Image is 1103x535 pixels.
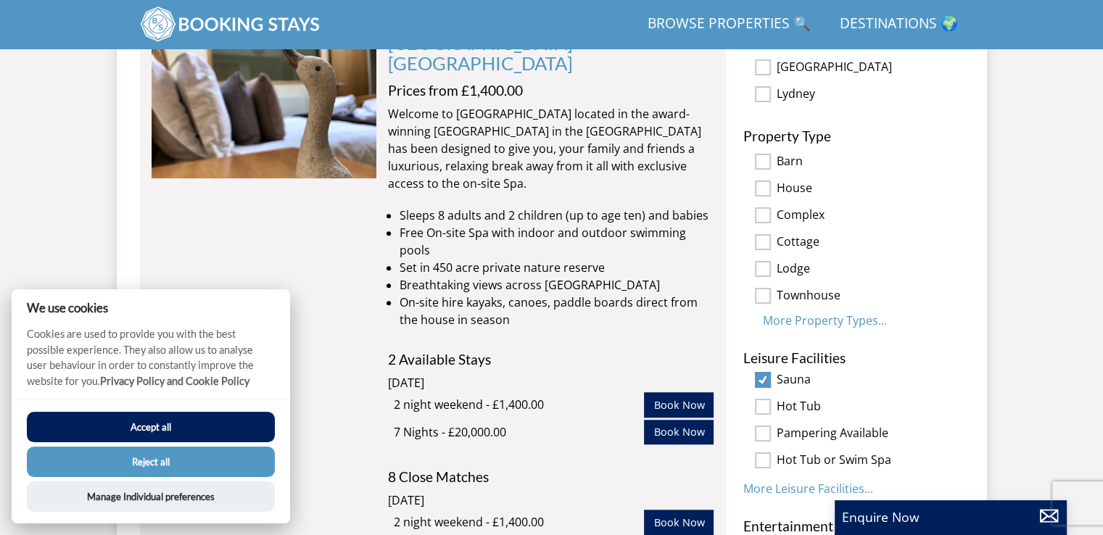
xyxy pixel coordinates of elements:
div: [DATE] [388,492,584,509]
div: 7 Nights - £20,000.00 [394,423,645,441]
label: Complex [777,208,952,224]
div: 2 night weekend - £1,400.00 [394,396,645,413]
h5: Leisure Facilities [743,350,952,365]
a: Browse Properties 🔍 [642,8,817,41]
label: Barn [777,154,952,170]
div: More Property Types... [743,312,952,329]
label: Sauna [777,373,952,389]
div: [DATE] [388,374,584,391]
img: arty_goose_2019.original.jpg [152,33,376,178]
label: Hot Tub or Swim Spa [777,453,952,469]
label: Cottage [777,235,952,251]
h4: 8 Close Matches [388,469,714,484]
label: House [777,181,952,197]
label: [GEOGRAPHIC_DATA] [777,60,952,76]
a: More Leisure Facilities... [743,481,873,497]
div: 2 night weekend - £1,400.00 [394,513,645,531]
li: Free On-site Spa with indoor and outdoor swimming pools [400,224,714,259]
button: Accept all [27,412,275,442]
h5: Entertainment Facilities [743,518,952,534]
a: Destinations 🌍 [834,8,964,41]
h3: Prices from £1,400.00 [388,83,714,98]
h4: 2 Available Stays [388,352,714,367]
a: Privacy Policy and Cookie Policy [100,375,249,387]
h3: Property Type [743,128,952,144]
label: Townhouse [777,289,952,304]
img: BookingStays [140,6,321,42]
button: Reject all [27,447,275,477]
a: Book Now [644,420,714,444]
button: Manage Individual preferences [27,481,275,512]
a: [GEOGRAPHIC_DATA] [388,52,573,74]
p: Enquire Now [842,507,1059,526]
li: Set in 450 acre private nature reserve [400,259,714,276]
label: Pampering Available [777,426,952,442]
li: Sleeps 8 adults and 2 children (up to age ten) and babies [400,207,714,224]
label: Lydney [777,87,952,103]
a: Book Now [644,510,714,534]
a: Book Now [644,392,714,417]
p: Cookies are used to provide you with the best possible experience. They also allow us to analyse ... [12,326,290,399]
span: - [388,32,583,74]
li: On-site hire kayaks, canoes, paddle boards direct from the house in season [400,294,714,328]
li: Breathtaking views across [GEOGRAPHIC_DATA] [400,276,714,294]
p: Welcome to [GEOGRAPHIC_DATA] located in the award-winning [GEOGRAPHIC_DATA] in the [GEOGRAPHIC_DA... [388,105,714,192]
label: Hot Tub [777,399,952,415]
h2: We use cookies [12,301,290,315]
label: Lodge [777,262,952,278]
